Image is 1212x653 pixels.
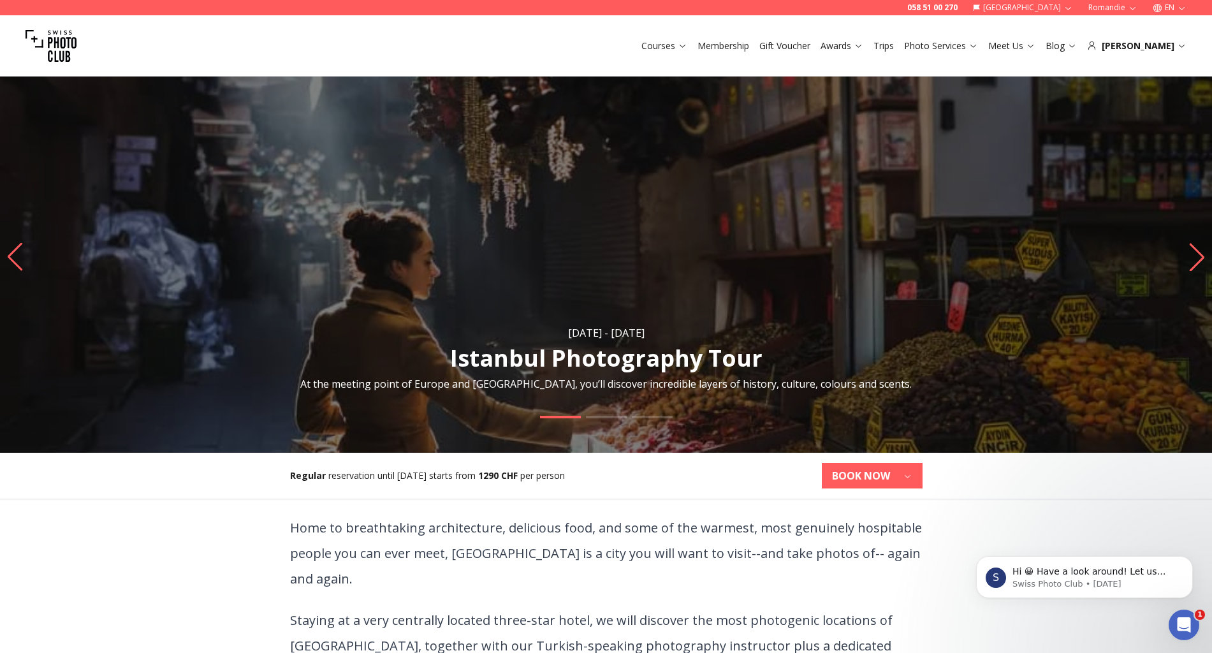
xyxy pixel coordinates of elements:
[1040,37,1082,55] button: Blog
[907,3,958,13] a: 058 51 00 270
[832,468,890,483] b: BOOK NOW
[957,529,1212,619] iframe: Intercom notifications message
[1046,40,1077,52] a: Blog
[904,40,978,52] a: Photo Services
[697,40,749,52] a: Membership
[821,40,863,52] a: Awards
[290,515,923,592] p: Home to breathtaking architecture, delicious food, and some of the warmest, most genuinely hospit...
[754,37,815,55] button: Gift Voucher
[692,37,754,55] button: Membership
[636,37,692,55] button: Courses
[868,37,899,55] button: Trips
[1195,610,1205,620] span: 1
[988,40,1035,52] a: Meet Us
[450,346,763,371] h1: Istanbul Photography Tour
[759,40,810,52] a: Gift Voucher
[568,325,645,341] div: [DATE] - [DATE]
[290,469,326,481] b: Regular
[899,37,983,55] button: Photo Services
[26,20,77,71] img: Swiss photo club
[478,469,518,481] b: 1290 CHF
[815,37,868,55] button: Awards
[983,37,1040,55] button: Meet Us
[1087,40,1186,52] div: [PERSON_NAME]
[1169,610,1199,640] iframe: Intercom live chat
[822,463,923,488] button: BOOK NOW
[873,40,894,52] a: Trips
[328,469,476,481] span: reservation until [DATE] starts from
[520,469,565,481] span: per person
[641,40,687,52] a: Courses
